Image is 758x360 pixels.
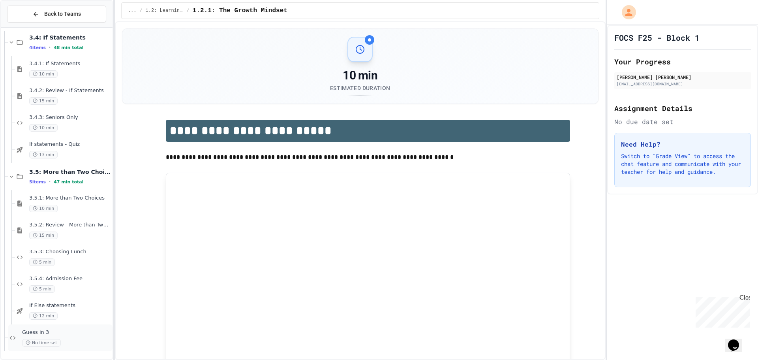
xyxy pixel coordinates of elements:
[54,45,83,50] span: 48 min total
[29,45,46,50] span: 4 items
[614,32,700,43] h1: FOCS F25 - Block 1
[187,8,189,14] span: /
[621,152,744,176] p: Switch to "Grade View" to access the chat feature and communicate with your teacher for help and ...
[330,68,390,83] div: 10 min
[29,195,111,202] span: 3.5.1: More than Two Choices
[29,179,46,185] span: 5 items
[29,302,111,309] span: If Else statements
[29,70,58,78] span: 10 min
[725,328,750,352] iframe: chat widget
[29,151,58,158] span: 13 min
[330,84,390,92] div: Estimated Duration
[44,10,81,18] span: Back to Teams
[29,34,111,41] span: 3.4: If Statements
[146,8,184,14] span: 1.2: Learning to Solve Hard Problems
[617,81,749,87] div: [EMAIL_ADDRESS][DOMAIN_NAME]
[3,3,54,50] div: Chat with us now!Close
[49,179,51,185] span: •
[22,339,61,347] span: No time set
[617,74,749,81] div: [PERSON_NAME] [PERSON_NAME]
[29,87,111,94] span: 3.4.2: Review - If Statements
[614,56,751,67] h2: Your Progress
[29,258,55,266] span: 5 min
[621,139,744,149] h3: Need Help?
[29,168,111,175] span: 3.5: More than Two Choices
[692,294,750,328] iframe: chat widget
[139,8,142,14] span: /
[128,8,137,14] span: ...
[29,124,58,132] span: 10 min
[29,285,55,293] span: 5 min
[29,97,58,105] span: 15 min
[29,60,111,67] span: 3.4.1: If Statements
[29,114,111,121] span: 3.4.3: Seniors Only
[22,329,111,336] span: Guess in 3
[193,6,287,15] span: 1.2.1: The Growth Mindset
[614,117,751,126] div: No due date set
[29,141,111,148] span: If statements - Quiz
[29,222,111,228] span: 3.5.2: Review - More than Two Choices
[29,249,111,255] span: 3.5.3: Choosing Lunch
[7,6,106,23] button: Back to Teams
[29,205,58,212] span: 10 min
[29,312,58,320] span: 12 min
[614,3,638,21] div: My Account
[29,232,58,239] span: 15 min
[614,103,751,114] h2: Assignment Details
[49,44,51,51] span: •
[29,275,111,282] span: 3.5.4: Admission Fee
[54,179,83,185] span: 47 min total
